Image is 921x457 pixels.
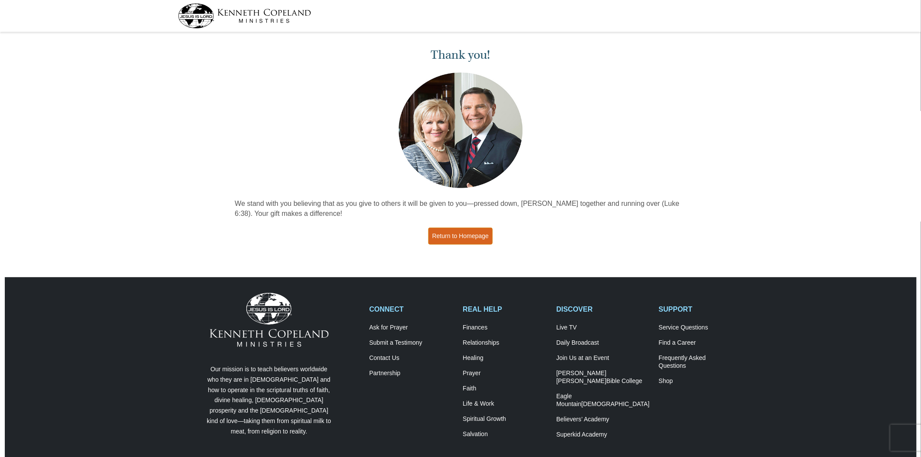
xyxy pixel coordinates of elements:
[556,305,649,313] h2: DISCOVER
[463,385,547,393] a: Faith
[556,354,649,362] a: Join Us at an Event
[463,324,547,332] a: Finances
[582,400,650,407] span: [DEMOGRAPHIC_DATA]
[606,377,642,384] span: Bible College
[370,324,454,332] a: Ask for Prayer
[463,354,547,362] a: Healing
[659,324,743,332] a: Service Questions
[370,305,454,313] h2: CONNECT
[556,416,649,423] a: Believers’ Academy
[178,3,311,28] img: kcm-header-logo.svg
[370,339,454,347] a: Submit a Testimony
[659,354,743,370] a: Frequently AskedQuestions
[210,293,329,347] img: Kenneth Copeland Ministries
[205,364,333,437] p: Our mission is to teach believers worldwide who they are in [DEMOGRAPHIC_DATA] and how to operate...
[556,393,649,408] a: Eagle Mountain[DEMOGRAPHIC_DATA]
[370,370,454,377] a: Partnership
[463,430,547,438] a: Salvation
[463,339,547,347] a: Relationships
[463,305,547,313] h2: REAL HELP
[235,199,686,219] p: We stand with you believing that as you give to others it will be given to you—pressed down, [PER...
[659,377,743,385] a: Shop
[428,228,493,245] a: Return to Homepage
[556,339,649,347] a: Daily Broadcast
[370,354,454,362] a: Contact Us
[659,339,743,347] a: Find a Career
[397,71,525,190] img: Kenneth and Gloria
[659,305,743,313] h2: SUPPORT
[463,370,547,377] a: Prayer
[556,431,649,439] a: Superkid Academy
[556,324,649,332] a: Live TV
[556,370,649,385] a: [PERSON_NAME] [PERSON_NAME]Bible College
[235,48,686,62] h1: Thank you!
[463,400,547,408] a: Life & Work
[463,415,547,423] a: Spiritual Growth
